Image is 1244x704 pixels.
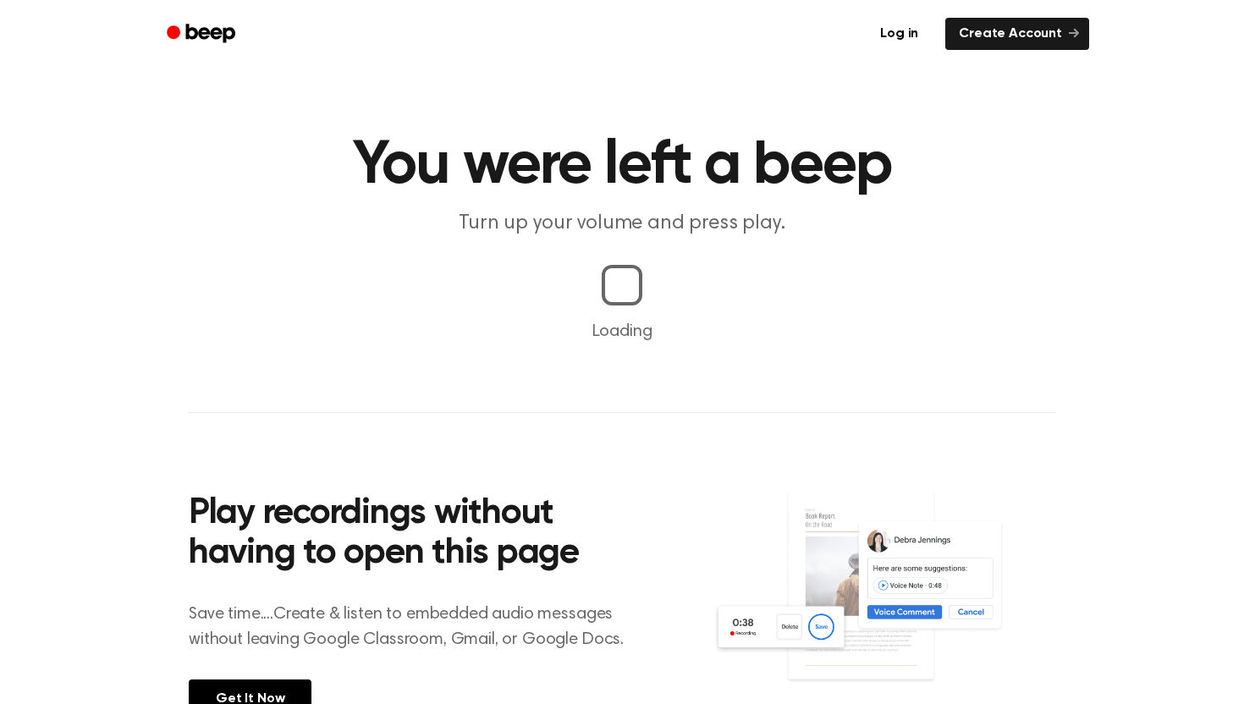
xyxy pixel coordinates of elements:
[863,14,935,53] a: Log in
[189,602,645,652] p: Save time....Create & listen to embedded audio messages without leaving Google Classroom, Gmail, ...
[20,319,1224,344] p: Loading
[189,494,645,575] h2: Play recordings without having to open this page
[155,18,250,51] a: Beep
[945,18,1089,50] a: Create Account
[297,210,947,238] p: Turn up your volume and press play.
[189,135,1055,196] h1: You were left a beep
